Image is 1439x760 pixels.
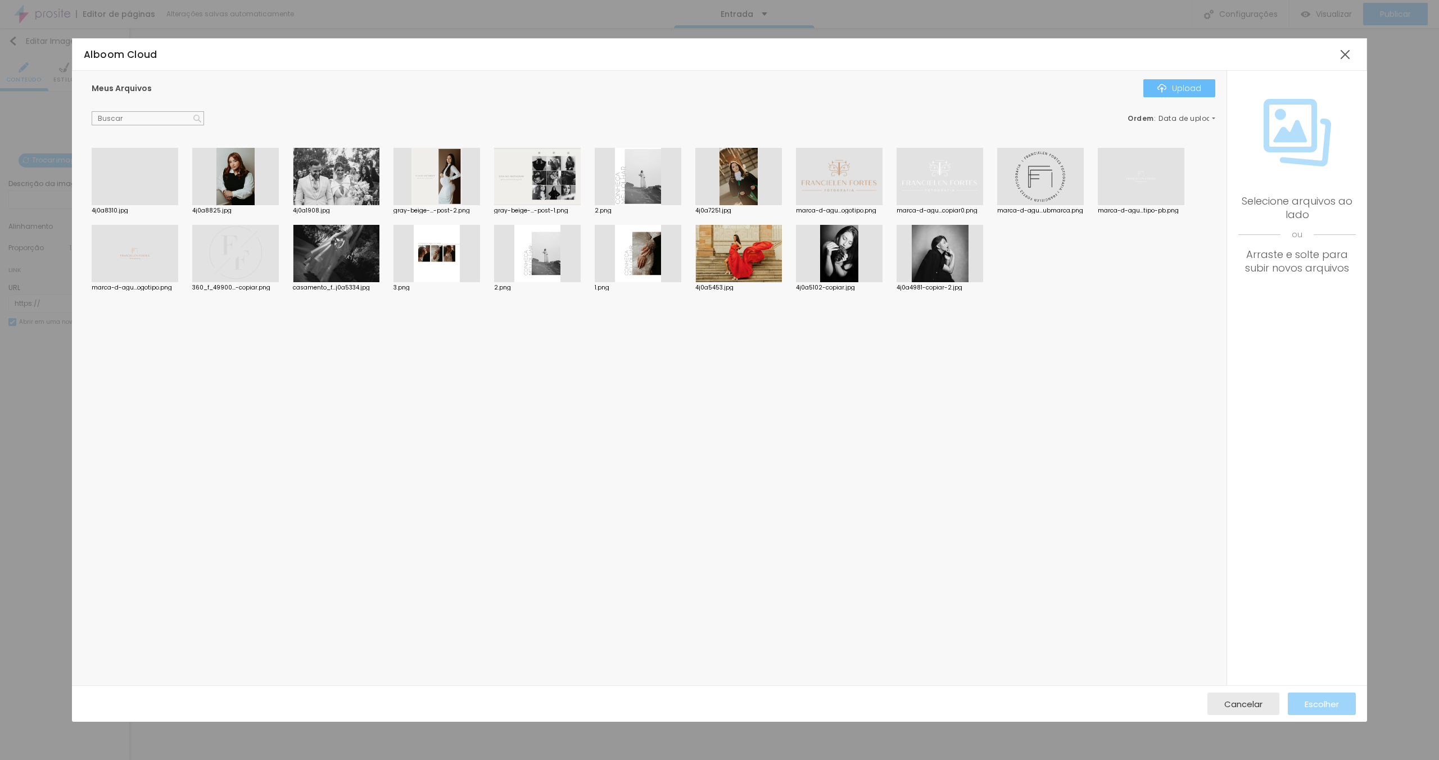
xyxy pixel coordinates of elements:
span: ou [1238,221,1356,248]
div: marca-d-agu...ubmarca.png [997,208,1084,214]
button: Escolher [1288,693,1356,715]
img: Icone [1157,84,1166,93]
button: IconeUpload [1143,79,1215,97]
div: Upload [1157,84,1201,93]
div: 4j0a4981-copiar-2.jpg [897,285,983,291]
span: Ordem [1128,114,1154,123]
button: Cancelar [1207,693,1279,715]
span: Meus Arquivos [92,83,152,94]
div: gray-beige-...-post-1.png [494,208,581,214]
img: Icone [1264,99,1331,166]
div: Selecione arquivos ao lado Arraste e solte para subir novos arquivos [1238,194,1356,275]
div: casamento_f...j0a5334.jpg [293,285,379,291]
div: 4j0a8310.jpg [92,208,178,214]
span: Escolher [1305,699,1339,709]
div: : [1128,115,1215,122]
div: 360_f_49900...-copiar.png [192,285,279,291]
input: Buscar [92,111,204,126]
div: 4j0a5102-copiar.jpg [796,285,883,291]
div: 4j0a8825.jpg [192,208,279,214]
span: Cancelar [1224,699,1262,709]
div: gray-beige-...-post-2.png [393,208,480,214]
span: Alboom Cloud [84,48,157,61]
div: 2.png [494,285,581,291]
div: 4j0a7251.jpg [695,208,782,214]
div: marca-d-agu...tipo-pb.png [1098,208,1184,214]
div: 4j0a1908.jpg [293,208,379,214]
span: Data de upload [1159,115,1217,122]
div: marca-d-agu...ogotipo.png [796,208,883,214]
div: 4j0a5453.jpg [695,285,782,291]
div: marca-d-agu...ogotipo.png [92,285,178,291]
img: Icone [193,115,201,123]
div: 3.png [393,285,480,291]
div: marca-d-agu...copiar0.png [897,208,983,214]
div: 1.png [595,285,681,291]
div: 2.png [595,208,681,214]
